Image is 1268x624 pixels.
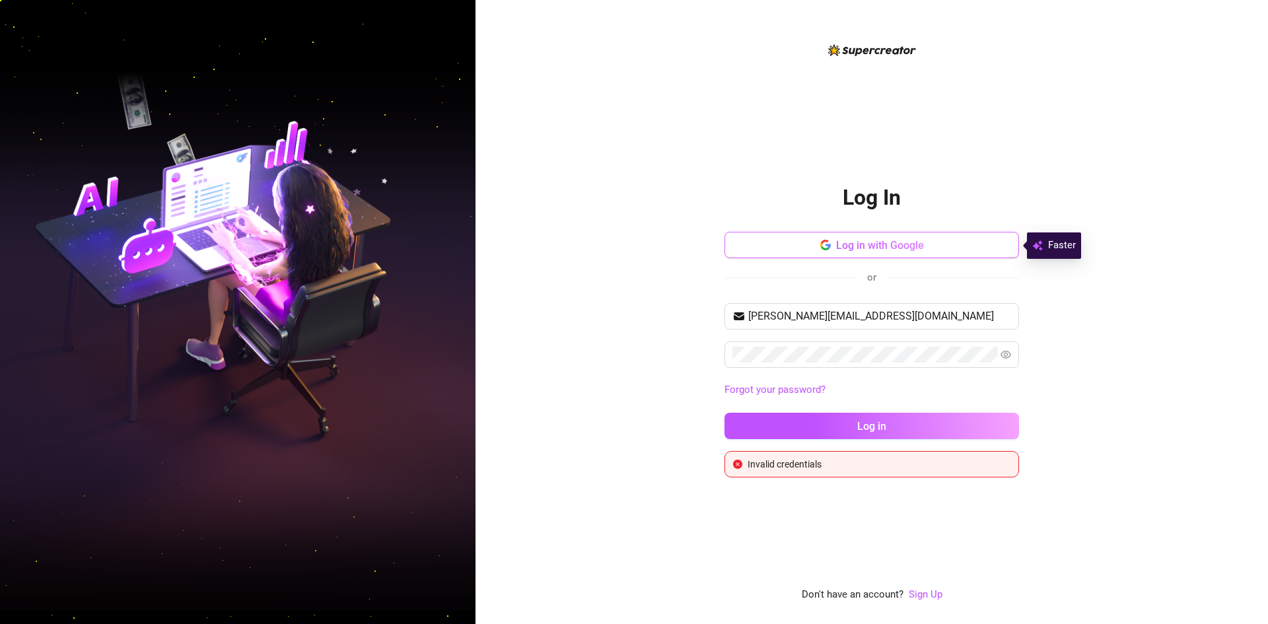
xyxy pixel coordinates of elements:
[828,44,916,56] img: logo-BBDzfeDw.svg
[1032,238,1043,254] img: svg%3e
[733,460,742,469] span: close-circle
[748,457,1010,471] div: Invalid credentials
[1048,238,1076,254] span: Faster
[843,184,901,211] h2: Log In
[724,384,826,396] a: Forgot your password?
[724,382,1019,398] a: Forgot your password?
[802,587,903,603] span: Don't have an account?
[748,308,1011,324] input: Your email
[724,413,1019,439] button: Log in
[867,271,876,283] span: or
[724,232,1019,258] button: Log in with Google
[909,588,942,600] a: Sign Up
[836,239,924,252] span: Log in with Google
[909,587,942,603] a: Sign Up
[857,420,886,433] span: Log in
[1001,349,1011,360] span: eye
